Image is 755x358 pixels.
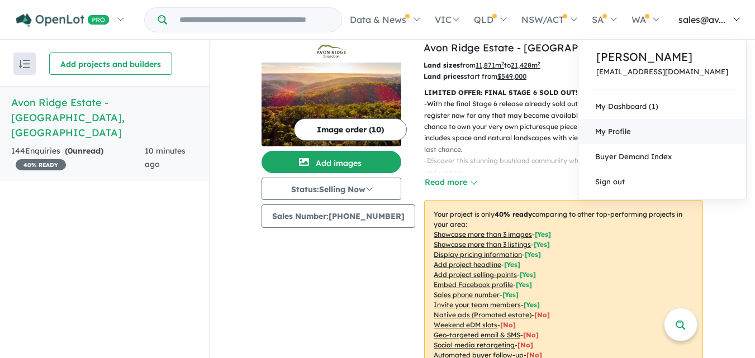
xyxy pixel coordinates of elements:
[424,41,634,54] a: Avon Ridge Estate - [GEOGRAPHIC_DATA]
[434,311,531,319] u: Native ads (Promoted estate)
[534,240,550,249] span: [ Yes ]
[578,94,746,119] a: My Dashboard (1)
[65,146,103,156] strong: ( unread)
[534,311,550,319] span: [No]
[424,155,712,178] p: - Discover this stunning bushland community where your new acreage lifestyle is ready and waiting.
[535,230,551,238] span: [ Yes ]
[511,61,540,69] u: 21,428 m
[678,14,725,25] span: sales@av...
[424,176,477,189] button: Read more
[497,72,526,80] u: $ 549,000
[262,63,401,146] img: Avon Ridge Estate - Brigadoon
[523,331,539,339] span: [No]
[49,52,172,75] button: Add projects and builders
[500,321,516,329] span: [No]
[169,8,339,32] input: Try estate name, suburb, builder or developer
[495,210,532,218] b: 40 % ready
[262,204,415,228] button: Sales Number:[PHONE_NUMBER]
[434,250,522,259] u: Display pricing information
[424,60,599,71] p: from
[538,60,540,66] sup: 2
[504,260,520,269] span: [ Yes ]
[578,119,746,144] a: My Profile
[434,240,531,249] u: Showcase more than 3 listings
[504,61,540,69] span: to
[424,71,599,82] p: start from
[16,13,110,27] img: Openlot PRO Logo White
[517,341,533,349] span: [No]
[434,341,515,349] u: Social media retargeting
[434,260,501,269] u: Add project headline
[434,280,513,289] u: Embed Facebook profile
[524,300,540,309] span: [ Yes ]
[434,331,520,339] u: Geo-targeted email & SMS
[596,49,728,65] a: [PERSON_NAME]
[516,280,532,289] span: [ Yes ]
[68,146,73,156] span: 0
[434,321,497,329] u: Weekend eDM slots
[424,72,464,80] b: Land prices
[262,40,401,146] a: Avon Ridge Estate - Brigadoon LogoAvon Ridge Estate - Brigadoon
[19,60,30,68] img: sort.svg
[596,68,728,76] a: [EMAIL_ADDRESS][DOMAIN_NAME]
[476,61,504,69] u: 11,871 m
[434,290,500,299] u: Sales phone number
[502,290,519,299] span: [ Yes ]
[266,45,397,58] img: Avon Ridge Estate - Brigadoon Logo
[145,146,186,169] span: 10 minutes ago
[520,270,536,279] span: [ Yes ]
[525,250,541,259] span: [ Yes ]
[262,178,401,200] button: Status:Selling Now
[595,127,631,136] span: My Profile
[424,61,460,69] b: Land sizes
[294,118,407,141] button: Image order (10)
[578,169,746,194] a: Sign out
[11,145,145,171] div: 144 Enquir ies
[262,151,401,173] button: Add images
[424,98,712,155] p: - With the final Stage 6 release already sold out prior to construction being complete, register ...
[501,60,504,66] sup: 2
[434,300,521,309] u: Invite your team members
[11,95,198,140] h5: Avon Ridge Estate - [GEOGRAPHIC_DATA] , [GEOGRAPHIC_DATA]
[16,159,66,170] span: 40 % READY
[424,87,703,98] p: LIMITED OFFER: FINAL STAGE 6 SOLD OUT! REGISTER FOR ANY FALLOVERS
[578,144,746,169] a: Buyer Demand Index
[434,270,517,279] u: Add project selling-points
[434,230,532,238] u: Showcase more than 3 images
